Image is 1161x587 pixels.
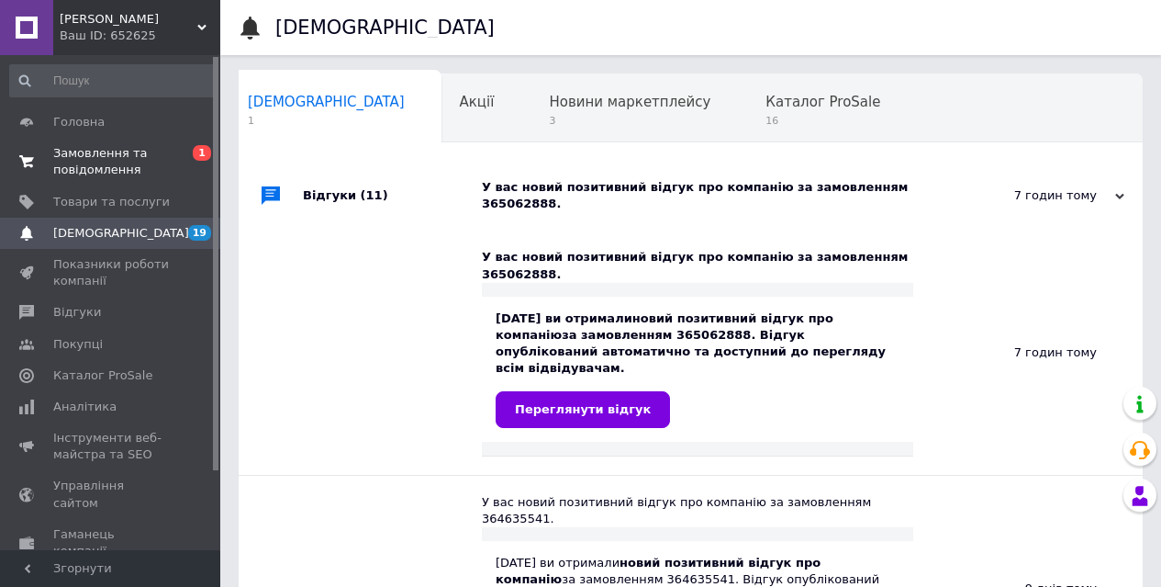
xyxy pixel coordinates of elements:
span: Каталог ProSale [765,94,880,110]
span: Товари та послуги [53,194,170,210]
span: Головна [53,114,105,130]
div: У вас новий позитивний відгук про компанію за замовленням 365062888. [482,179,941,212]
b: новий позитивний відгук про компанію [496,556,821,586]
div: 7 годин тому [913,231,1143,474]
span: 16 [765,114,880,128]
div: У вас новий позитивний відгук про компанію за замовленням 365062888. [482,249,913,282]
span: ФОП Хомчук Наталія Михайлівна [60,11,197,28]
span: Замовлення та повідомлення [53,145,170,178]
span: Акції [460,94,495,110]
span: Показники роботи компанії [53,256,170,289]
span: 3 [549,114,710,128]
div: У вас новий позитивний відгук про компанію за замовленням 364635541. [482,494,913,527]
span: Управління сайтом [53,478,170,511]
span: 1 [248,114,405,128]
span: Покупці [53,336,103,353]
div: Відгуки [303,161,482,231]
a: Переглянути відгук [496,391,670,428]
span: Гаманець компанії [53,526,170,559]
h1: [DEMOGRAPHIC_DATA] [275,17,495,39]
span: Каталог ProSale [53,367,152,384]
span: Переглянути відгук [515,402,651,416]
span: Інструменти веб-майстра та SEO [53,430,170,463]
div: [DATE] ви отримали за замовленням 365062888. Відгук опублікований автоматично та доступний до пер... [496,310,899,428]
span: Відгуки [53,304,101,321]
div: 7 годин тому [941,187,1124,204]
span: 1 [193,145,211,161]
input: Пошук [9,64,217,97]
span: (11) [361,188,388,202]
b: новий позитивний відгук про компанію [496,311,833,342]
span: [DEMOGRAPHIC_DATA] [53,225,189,242]
span: [DEMOGRAPHIC_DATA] [248,94,405,110]
span: Аналітика [53,399,117,415]
span: 19 [188,225,211,241]
div: Ваш ID: 652625 [60,28,220,44]
span: Новини маркетплейсу [549,94,710,110]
